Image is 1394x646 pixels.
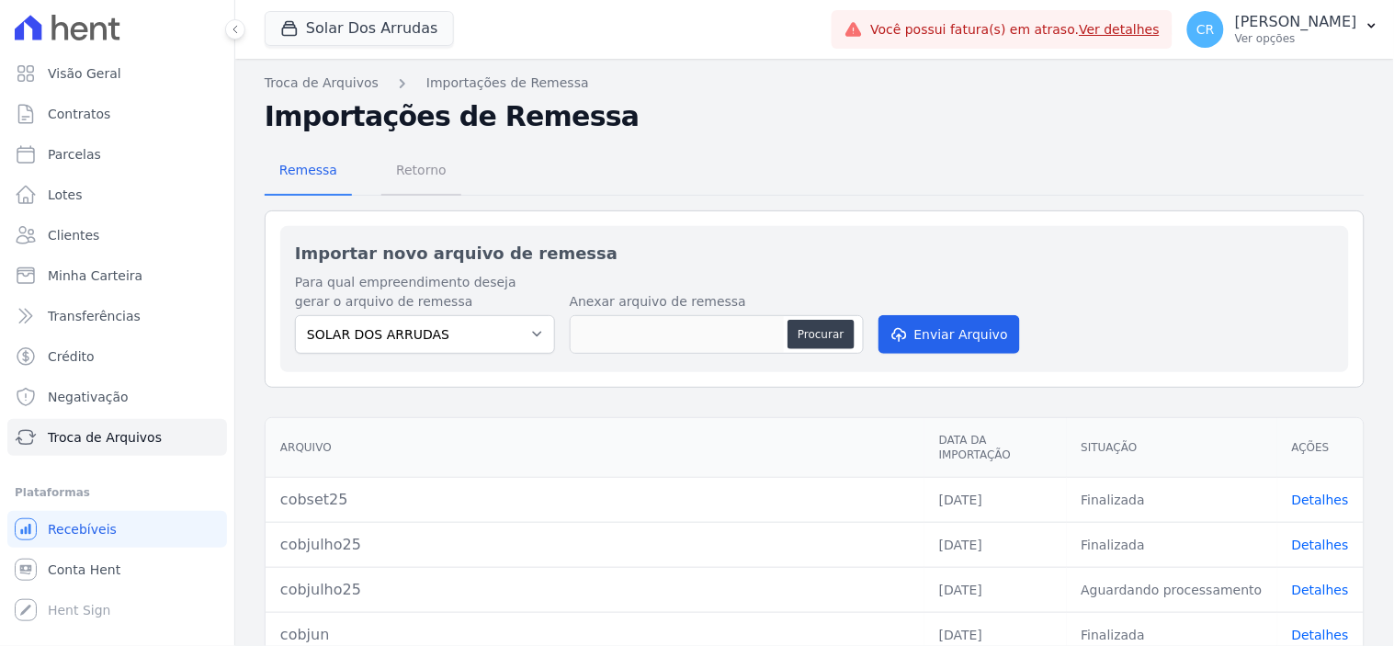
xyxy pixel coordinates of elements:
[1067,418,1277,478] th: Situação
[1067,567,1277,612] td: Aguardando processamento
[295,241,1334,266] h2: Importar novo arquivo de remessa
[1067,477,1277,522] td: Finalizada
[265,74,1365,93] nav: Breadcrumb
[265,100,1365,133] h2: Importações de Remessa
[870,20,1160,40] span: Você possui fatura(s) em atraso.
[878,315,1020,354] button: Enviar Arquivo
[48,307,141,325] span: Transferências
[924,477,1067,522] td: [DATE]
[7,55,227,92] a: Visão Geral
[48,347,95,366] span: Crédito
[48,520,117,538] span: Recebíveis
[1235,31,1357,46] p: Ver opções
[7,511,227,548] a: Recebíveis
[1173,4,1394,55] button: CR [PERSON_NAME] Ver opções
[426,74,589,93] a: Importações de Remessa
[7,338,227,375] a: Crédito
[280,534,910,556] div: cobjulho25
[48,186,83,204] span: Lotes
[48,388,129,406] span: Negativação
[7,176,227,213] a: Lotes
[1292,493,1349,507] a: Detalhes
[48,561,120,579] span: Conta Hent
[268,152,348,188] span: Remessa
[1235,13,1357,31] p: [PERSON_NAME]
[48,64,121,83] span: Visão Geral
[15,482,220,504] div: Plataformas
[570,292,864,312] label: Anexar arquivo de remessa
[280,624,910,646] div: cobjun
[265,148,461,196] nav: Tab selector
[924,418,1067,478] th: Data da Importação
[280,579,910,601] div: cobjulho25
[266,418,924,478] th: Arquivo
[7,419,227,456] a: Troca de Arquivos
[1067,522,1277,567] td: Finalizada
[381,148,461,196] a: Retorno
[7,96,227,132] a: Contratos
[1292,583,1349,597] a: Detalhes
[295,273,555,312] label: Para qual empreendimento deseja gerar o arquivo de remessa
[7,551,227,588] a: Conta Hent
[1080,22,1161,37] a: Ver detalhes
[924,522,1067,567] td: [DATE]
[265,11,454,46] button: Solar Dos Arrudas
[1196,23,1215,36] span: CR
[48,226,99,244] span: Clientes
[385,152,458,188] span: Retorno
[1292,628,1349,642] a: Detalhes
[48,105,110,123] span: Contratos
[48,145,101,164] span: Parcelas
[788,320,854,349] button: Procurar
[1292,538,1349,552] a: Detalhes
[48,266,142,285] span: Minha Carteira
[7,257,227,294] a: Minha Carteira
[7,217,227,254] a: Clientes
[7,379,227,415] a: Negativação
[280,489,910,511] div: cobset25
[265,148,352,196] a: Remessa
[7,298,227,334] a: Transferências
[7,136,227,173] a: Parcelas
[1277,418,1364,478] th: Ações
[924,567,1067,612] td: [DATE]
[265,74,379,93] a: Troca de Arquivos
[48,428,162,447] span: Troca de Arquivos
